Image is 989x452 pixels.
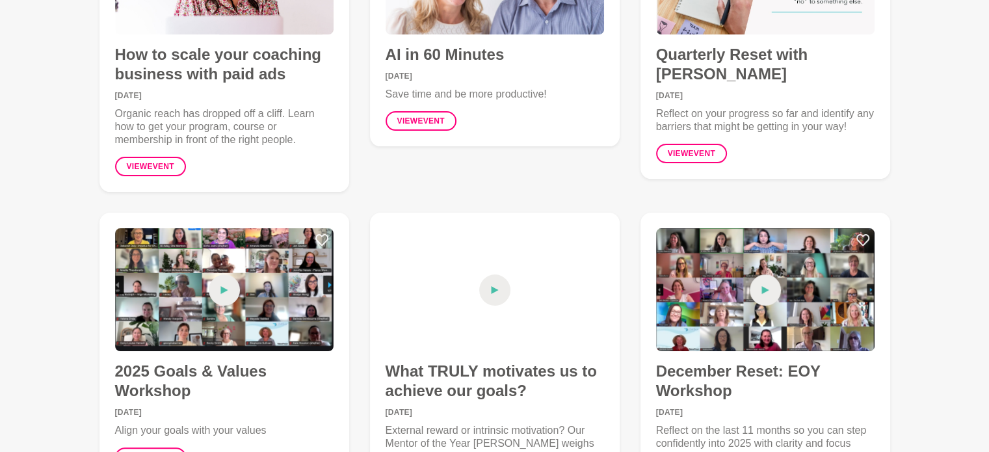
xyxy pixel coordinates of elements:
[656,45,875,84] h4: Quarterly Reset with [PERSON_NAME]
[115,45,334,84] h4: How to scale your coaching business with paid ads
[386,408,604,416] time: [DATE]
[386,111,456,131] a: Viewevent
[656,107,875,133] p: Reflect on your progress so far and identify any barriers that might be getting in your way!
[656,144,727,163] a: Viewevent
[115,157,186,176] a: Viewevent
[386,72,604,80] time: [DATE]
[115,408,334,416] time: [DATE]
[386,88,604,101] p: Save time and be more productive!
[115,362,334,401] h4: 2025 Goals & Values Workshop
[656,92,875,100] time: [DATE]
[656,424,875,450] p: Reflect on the last 11 months so you can step confidently into 2025 with clarity and focus
[656,362,875,401] h4: December Reset: EOY Workshop
[115,107,334,146] p: Organic reach has dropped off a cliff. Learn how to get your program, course or membership in fro...
[115,92,334,100] time: [DATE]
[115,424,334,437] p: Align your goals with your values
[386,45,604,64] h4: AI in 60 Minutes
[386,362,604,401] h4: What TRULY motivates us to achieve our goals?
[656,408,875,416] time: [DATE]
